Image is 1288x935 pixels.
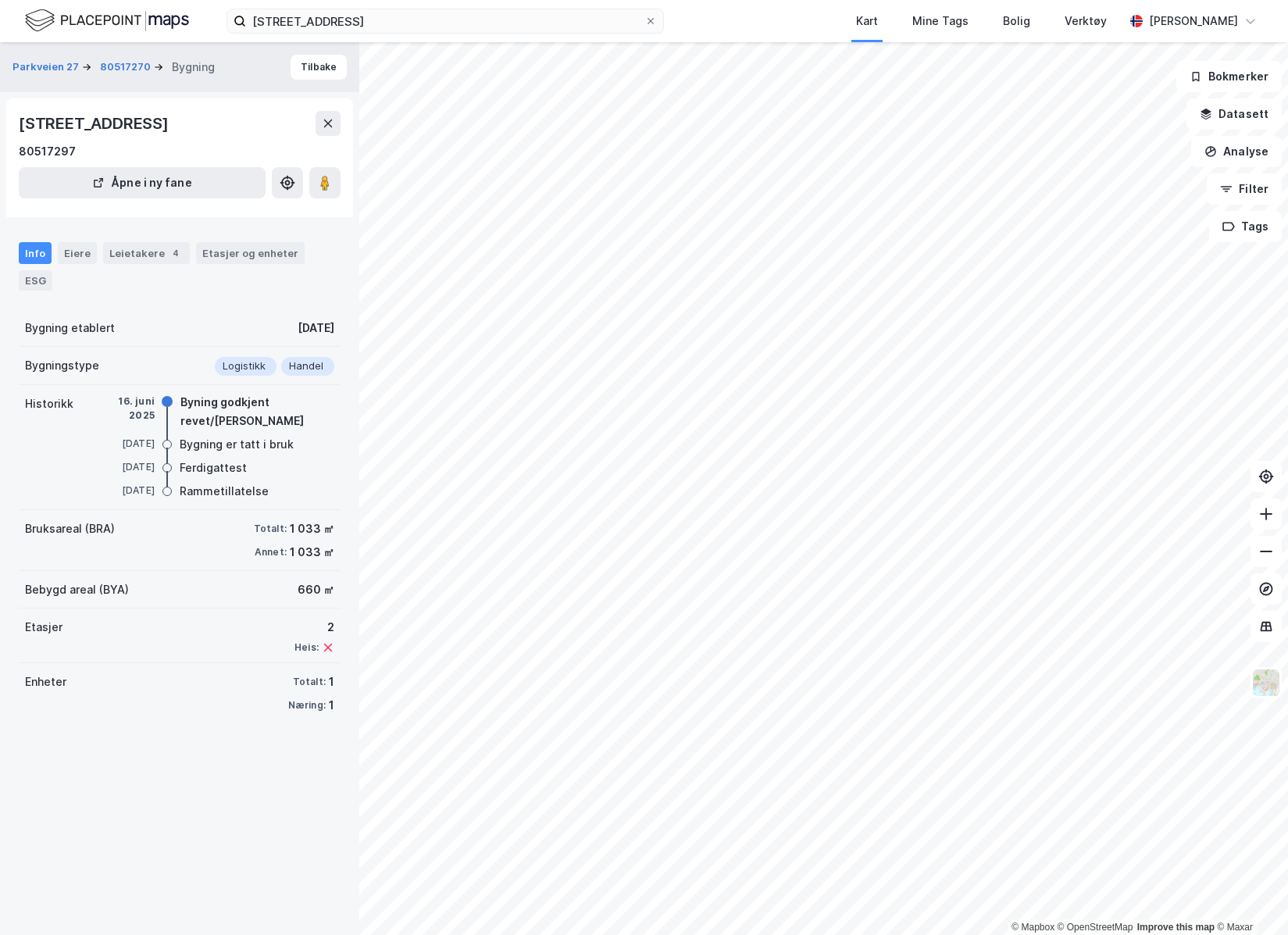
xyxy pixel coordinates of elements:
[100,59,154,75] button: 80517270
[103,242,190,264] div: Leietakere
[180,459,247,477] div: Ferdigattest
[19,111,172,136] div: [STREET_ADDRESS]
[1058,922,1133,933] a: OpenStreetMap
[1210,860,1288,935] div: Kontrollprogram for chat
[25,7,189,34] img: logo.f888ab2527a4732fd821a326f86c7f29.svg
[19,242,52,264] div: Info
[288,699,326,712] div: Næring:
[1065,12,1107,30] div: Verktøy
[92,460,155,474] div: [DATE]
[92,484,155,498] div: [DATE]
[1186,98,1282,130] button: Datasett
[1137,922,1215,933] a: Improve this map
[1209,211,1282,242] button: Tags
[291,55,347,80] button: Tilbake
[293,676,326,688] div: Totalt:
[290,543,334,562] div: 1 033 ㎡
[1251,668,1281,698] img: Z
[1003,12,1030,30] div: Bolig
[290,519,334,538] div: 1 033 ㎡
[180,435,294,454] div: Bygning er tatt i bruk
[298,580,334,599] div: 660 ㎡
[246,9,644,33] input: Søk på adresse, matrikkel, gårdeiere, leietakere eller personer
[180,482,269,501] div: Rammetillatelse
[168,245,184,261] div: 4
[25,618,62,637] div: Etasjer
[294,618,334,637] div: 2
[172,58,215,77] div: Bygning
[329,696,334,715] div: 1
[25,319,115,337] div: Bygning etablert
[180,393,334,430] div: Byning godkjent revet/[PERSON_NAME]
[19,270,52,291] div: ESG
[25,356,99,375] div: Bygningstype
[1207,173,1282,205] button: Filter
[25,580,129,599] div: Bebygd areal (BYA)
[329,673,334,691] div: 1
[255,546,287,559] div: Annet:
[1011,922,1054,933] a: Mapbox
[298,319,334,337] div: [DATE]
[92,394,155,422] div: 16. juni 2025
[294,641,319,654] div: Heis:
[19,142,76,161] div: 80517297
[25,673,66,691] div: Enheter
[254,523,287,535] div: Totalt:
[202,246,298,260] div: Etasjer og enheter
[12,59,82,75] button: Parkveien 27
[1176,61,1282,92] button: Bokmerker
[1149,12,1238,30] div: [PERSON_NAME]
[92,437,155,451] div: [DATE]
[19,167,266,198] button: Åpne i ny fane
[1210,860,1288,935] iframe: Chat Widget
[856,12,878,30] div: Kart
[25,519,115,538] div: Bruksareal (BRA)
[58,242,97,264] div: Eiere
[912,12,969,30] div: Mine Tags
[1191,136,1282,167] button: Analyse
[25,394,73,413] div: Historikk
